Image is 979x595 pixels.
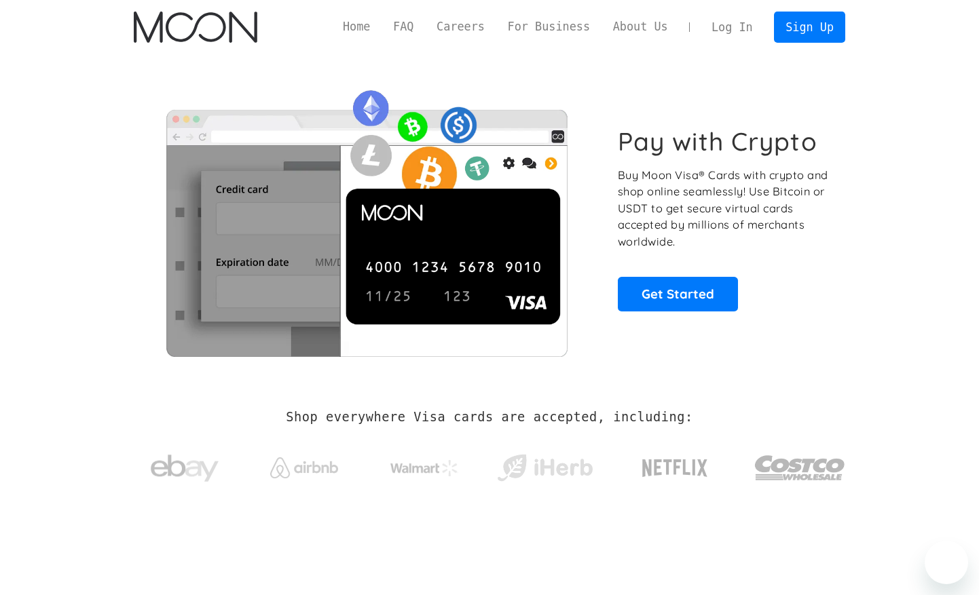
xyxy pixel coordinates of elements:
[286,410,692,425] h2: Shop everywhere Visa cards are accepted, including:
[134,81,599,356] img: Moon Cards let you spend your crypto anywhere Visa is accepted.
[134,12,257,43] img: Moon Logo
[134,434,235,497] a: ebay
[618,167,830,250] p: Buy Moon Visa® Cards with crypto and shop online seamlessly! Use Bitcoin or USDT to get secure vi...
[602,18,680,35] a: About Us
[618,126,817,157] h1: Pay with Crypto
[754,442,845,493] img: Costco
[390,460,458,476] img: Walmart
[774,12,845,42] a: Sign Up
[494,437,595,493] a: iHerb
[151,447,219,490] img: ebay
[618,277,738,311] a: Get Started
[382,18,425,35] a: FAQ
[925,541,968,584] iframe: Button to launch messaging window
[700,12,764,42] a: Log In
[374,446,475,483] a: Walmart
[254,444,355,485] a: Airbnb
[331,18,382,35] a: Home
[614,438,736,492] a: Netflix
[494,450,595,486] img: iHerb
[270,457,338,478] img: Airbnb
[641,451,709,485] img: Netflix
[134,12,257,43] a: home
[425,18,496,35] a: Careers
[496,18,602,35] a: For Business
[754,429,845,500] a: Costco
